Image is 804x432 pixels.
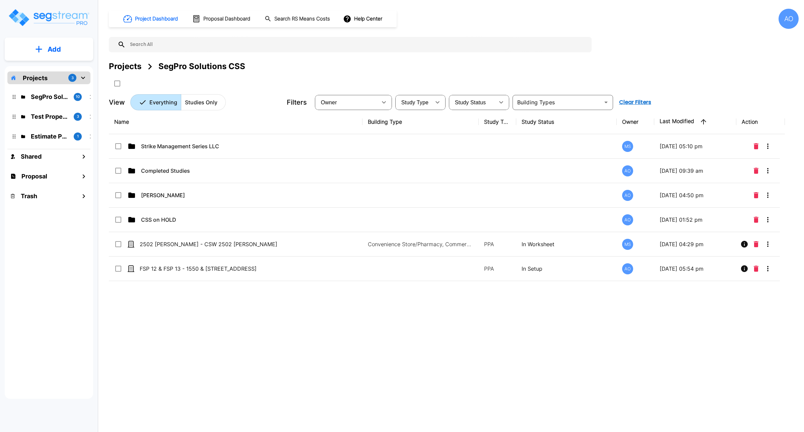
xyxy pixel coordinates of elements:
[455,100,486,105] span: Study Status
[622,214,633,225] div: AO
[515,98,600,107] input: Building Types
[761,213,775,226] button: More-Options
[126,37,588,52] input: Search All
[660,265,731,273] p: [DATE] 05:54 pm
[21,192,37,201] h1: Trash
[761,262,775,275] button: More-Options
[316,93,377,112] div: Select
[141,167,335,175] p: Completed Studies
[77,114,79,119] p: 3
[140,265,334,273] p: FSP 12 & FSP 13 - 1550 & [STREET_ADDRESS]
[622,141,633,152] div: MS
[185,98,217,106] p: Studies Only
[660,191,731,199] p: [DATE] 04:50 pm
[368,240,472,248] p: Convenience Store/Pharmacy, Commercial Property Site
[654,110,736,134] th: Last Modified
[401,100,428,105] span: Study Type
[616,96,654,109] button: Clear Filters
[660,167,731,175] p: [DATE] 09:39 am
[140,240,334,248] p: 2502 [PERSON_NAME] - CSW 2502 [PERSON_NAME]
[479,110,516,134] th: Study Type
[111,77,124,90] button: SelectAll
[274,15,330,23] h1: Search RS Means Costs
[450,93,494,112] div: Select
[23,73,48,83] p: Projects
[622,263,633,274] div: AO
[516,110,617,134] th: Study Status
[622,165,633,176] div: AO
[141,216,335,224] p: CSS on HOLD
[738,262,751,275] button: Info
[21,172,47,181] h1: Proposal
[262,12,334,25] button: Search RS Means Costs
[617,110,654,134] th: Owner
[31,92,68,101] p: SegPro Solutions CSS
[660,142,731,150] p: [DATE] 05:10 pm
[121,11,182,26] button: Project Dashboard
[141,191,335,199] p: [PERSON_NAME]
[76,94,80,100] p: 10
[522,265,612,273] p: In Setup
[21,152,42,161] h1: Shared
[321,100,337,105] span: Owner
[141,142,335,150] p: Strike Management Series LLC
[158,60,245,72] div: SegPro Solutions CSS
[48,44,61,54] p: Add
[601,98,611,107] button: Open
[109,60,141,72] div: Projects
[660,240,731,248] p: [DATE] 04:29 pm
[751,188,761,202] button: Delete
[736,110,785,134] th: Action
[71,75,74,81] p: 3
[8,8,90,27] img: Logo
[751,164,761,177] button: Delete
[522,240,612,248] p: In Worksheet
[484,240,511,248] p: PPA
[751,262,761,275] button: Delete
[181,94,226,110] button: Studies Only
[31,112,68,121] p: Test Property Folder
[622,190,633,201] div: AO
[751,140,761,153] button: Delete
[109,97,125,107] p: View
[135,15,178,23] h1: Project Dashboard
[5,40,93,59] button: Add
[287,97,307,107] p: Filters
[362,110,479,134] th: Building Type
[761,140,775,153] button: More-Options
[751,213,761,226] button: Delete
[660,216,731,224] p: [DATE] 01:52 pm
[779,9,799,29] div: AO
[130,94,181,110] button: Everything
[190,12,254,26] button: Proposal Dashboard
[130,94,226,110] div: Platform
[761,237,775,251] button: More-Options
[109,110,362,134] th: Name
[149,98,177,106] p: Everything
[31,132,68,141] p: Estimate Property
[484,265,511,273] p: PPA
[751,237,761,251] button: Delete
[738,237,751,251] button: Info
[761,188,775,202] button: More-Options
[761,164,775,177] button: More-Options
[397,93,431,112] div: Select
[622,239,633,250] div: MS
[342,12,385,25] button: Help Center
[203,15,250,23] h1: Proposal Dashboard
[77,133,79,139] p: 1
